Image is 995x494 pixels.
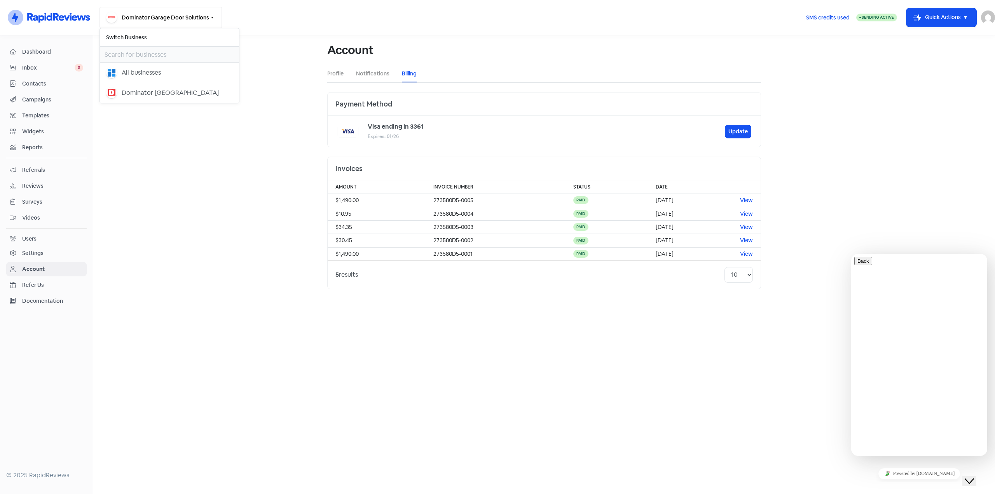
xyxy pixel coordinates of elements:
a: Surveys [6,195,87,209]
td: [DATE] [648,194,732,207]
td: [DATE] [648,247,732,260]
th: Amount [328,180,426,194]
span: Videos [22,214,83,222]
button: Dominator Garage Door Solutions [99,7,222,28]
a: Videos [6,211,87,225]
div: results [335,270,358,279]
iframe: chat widget [851,465,987,482]
span: Referrals [22,166,83,174]
td: 273580D5-0005 [426,194,566,207]
td: $30.45 [328,234,426,247]
span: 0 [75,64,83,72]
div: Dominator [GEOGRAPHIC_DATA] [122,88,219,98]
div: paid [573,250,588,258]
span: Dashboard [22,48,83,56]
div: paid [573,210,588,218]
iframe: chat widget [962,463,987,486]
div: paid [573,223,588,231]
a: Profile [327,70,344,78]
span: Campaigns [22,96,83,104]
span: Widgets [22,127,83,136]
div: Settings [22,249,44,257]
a: Referrals [6,163,87,177]
a: Documentation [6,294,87,308]
a: Dashboard [6,45,87,59]
div: All businesses [122,68,161,77]
a: Templates [6,108,87,123]
a: Notifications [356,70,389,78]
a: View [740,223,753,230]
th: Date [648,180,732,194]
div: Users [22,235,37,243]
span: Reports [22,143,83,152]
button: All businesses [100,63,239,83]
a: Contacts [6,77,87,91]
div: paid [573,237,588,244]
img: User [981,10,995,24]
a: Reports [6,140,87,155]
td: $34.35 [328,220,426,234]
span: Refer Us [22,281,83,289]
span: Sending Active [862,15,894,20]
a: Billing [402,70,417,78]
div: © 2025 RapidReviews [6,471,87,480]
td: [DATE] [648,220,732,234]
th: Invoice Number [426,180,566,194]
a: Sending Active [856,13,897,22]
td: [DATE] [648,234,732,247]
a: Settings [6,246,87,260]
button: Dominator [GEOGRAPHIC_DATA] [100,83,239,103]
strong: 5 [335,271,339,279]
iframe: chat widget [851,254,987,456]
a: Widgets [6,124,87,139]
td: [DATE] [648,207,732,220]
button: Update [725,125,751,138]
span: Inbox [22,64,75,72]
div: Account [22,265,45,273]
a: View [740,237,753,244]
a: Inbox 0 [6,61,87,75]
td: 273580D5-0001 [426,247,566,260]
span: Contacts [22,80,83,88]
a: Campaigns [6,93,87,107]
td: 273580D5-0002 [426,234,566,247]
td: 273580D5-0003 [426,220,566,234]
a: Reviews [6,179,87,193]
span: Reviews [22,182,83,190]
th: Status [566,180,648,194]
a: Account [6,262,87,276]
td: $1,490.00 [328,247,426,260]
h1: Account [327,38,373,63]
small: Expires: 01/26 [368,133,399,140]
a: Users [6,232,87,246]
h6: Switch Business [100,28,239,46]
td: $1,490.00 [328,194,426,207]
span: Templates [22,112,83,120]
div: paid [573,196,588,204]
span: Surveys [22,198,83,206]
td: 273580D5-0004 [426,207,566,220]
input: Search for businesses [100,47,239,62]
span: SMS credits used [806,14,850,22]
a: View [740,250,753,257]
td: $10.95 [328,207,426,220]
div: Payment Method [328,93,761,116]
button: Quick Actions [906,8,976,27]
a: SMS credits used [799,13,856,21]
a: View [740,197,753,204]
a: Refer Us [6,278,87,292]
a: View [740,210,753,217]
div: Invoices [328,157,761,180]
b: Visa ending in 3361 [368,122,424,131]
span: Documentation [22,297,83,305]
